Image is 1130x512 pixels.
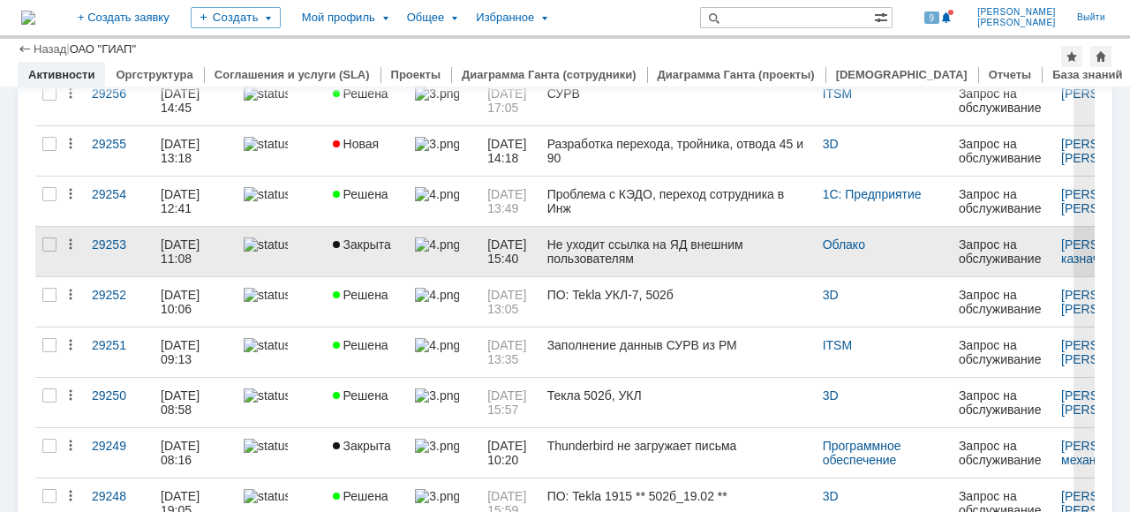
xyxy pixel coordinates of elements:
[21,11,35,25] img: logo
[21,11,35,25] a: Перейти на домашнюю страницу
[487,187,530,215] span: [DATE] 13:49
[408,378,480,427] a: 3.png
[244,187,288,201] img: statusbar-100 (1).png
[64,489,78,503] div: Действия
[547,137,809,165] div: Разработка перехода, тройника, отвода 45 и 90
[480,277,539,327] a: [DATE] 13:05
[952,177,1054,226] a: Запрос на обслуживание
[191,7,281,28] div: Создать
[1052,68,1122,81] a: База знаний
[237,76,326,125] a: statusbar-100 (1).png
[333,388,388,403] span: Решена
[237,277,326,327] a: statusbar-100 (1).png
[161,338,203,366] div: [DATE] 09:13
[85,378,154,427] a: 29250
[244,288,288,302] img: statusbar-100 (1).png
[85,227,154,276] a: 29253
[487,288,530,316] span: [DATE] 13:05
[244,388,288,403] img: statusbar-100 (1).png
[215,68,370,81] a: Соглашения и услуги (SLA)
[161,439,203,467] div: [DATE] 08:16
[959,338,1047,366] div: Запрос на обслуживание
[540,428,816,478] a: Thunderbird не загружает письма
[415,87,459,101] img: 3.png
[989,68,1032,81] a: Отчеты
[64,237,78,252] div: Действия
[244,338,288,352] img: statusbar-100 (1).png
[952,227,1054,276] a: Запрос на обслуживание
[540,378,816,427] a: Текла 502б, УКЛ
[959,439,1047,467] div: Запрос на обслуживание
[92,489,147,503] div: 29248
[333,338,388,352] span: Решена
[92,288,147,302] div: 29252
[4,85,19,99] img: download
[92,338,147,352] div: 29251
[237,126,326,176] a: statusbar-60 (1).png
[161,237,203,266] div: [DATE] 11:08
[85,328,154,377] a: 29251
[836,68,968,81] a: [DEMOGRAPHIC_DATA]
[92,439,147,453] div: 29249
[154,76,237,125] a: [DATE] 14:45
[415,237,459,252] img: 4.png
[326,227,409,276] a: Закрыта
[244,489,288,503] img: statusbar-100 (1).png
[823,439,905,467] a: Программное обеспечение
[64,187,78,201] div: Действия
[415,187,459,201] img: 4.png
[547,187,809,215] div: Проблема с КЭДО, переход сотрудника в Инж
[540,277,816,327] a: ПО: Tekla УКЛ-7, 502б
[326,76,409,125] a: Решена
[547,237,809,266] div: Не уходит ссылка на ЯД внешним пользователям
[391,68,441,81] a: Проекты
[154,227,237,276] a: [DATE] 11:08
[326,328,409,377] a: Решена
[487,87,530,115] span: [DATE] 17:05
[333,489,388,503] span: Решена
[237,378,326,427] a: statusbar-100 (1).png
[85,277,154,327] a: 29252
[480,328,539,377] a: [DATE] 13:35
[658,68,815,81] a: Диаграмма Ганта (проекты)
[85,428,154,478] a: 29249
[92,87,147,101] div: 29256
[161,288,203,316] div: [DATE] 10:06
[28,68,94,81] a: Активности
[540,126,816,176] a: Разработка перехода, тройника, отвода 45 и 90
[326,428,409,478] a: Закрыта
[244,237,288,252] img: statusbar-100 (1).png
[161,388,203,417] div: [DATE] 08:58
[487,137,530,165] span: [DATE] 14:18
[977,7,1056,18] span: [PERSON_NAME]
[959,388,1047,417] div: Запрос на обслуживание
[480,227,539,276] a: [DATE] 15:40
[333,187,388,201] span: Решена
[547,338,809,352] div: Заполнение данныв СУРВ из РМ
[977,18,1056,28] span: [PERSON_NAME]
[959,137,1047,165] div: Запрос на обслуживание
[547,288,809,302] div: ПО: Tekla УКЛ-7, 502б
[540,328,816,377] a: Заполнение данныв СУРВ из РМ
[540,227,816,276] a: Не уходит ссылка на ЯД внешним пользователям
[154,277,237,327] a: [DATE] 10:06
[959,87,1047,115] div: Запрос на обслуживание
[1061,46,1082,67] div: Добавить в избранное
[952,277,1054,327] a: Запрос на обслуживание
[408,76,480,125] a: 3.png
[408,227,480,276] a: 4.png
[85,76,154,125] a: 29256
[480,378,539,427] a: [DATE] 15:57
[237,428,326,478] a: statusbar-100 (1).png
[64,388,78,403] div: Действия
[924,11,940,24] span: 9
[70,42,136,56] div: ОАО "ГИАП"
[116,68,192,81] a: Оргструктура
[959,288,1047,316] div: Запрос на обслуживание
[237,177,326,226] a: statusbar-100 (1).png
[326,378,409,427] a: Решена
[1090,46,1111,67] div: Сделать домашней страницей
[92,137,147,151] div: 29255
[154,328,237,377] a: [DATE] 09:13
[92,388,147,403] div: 29250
